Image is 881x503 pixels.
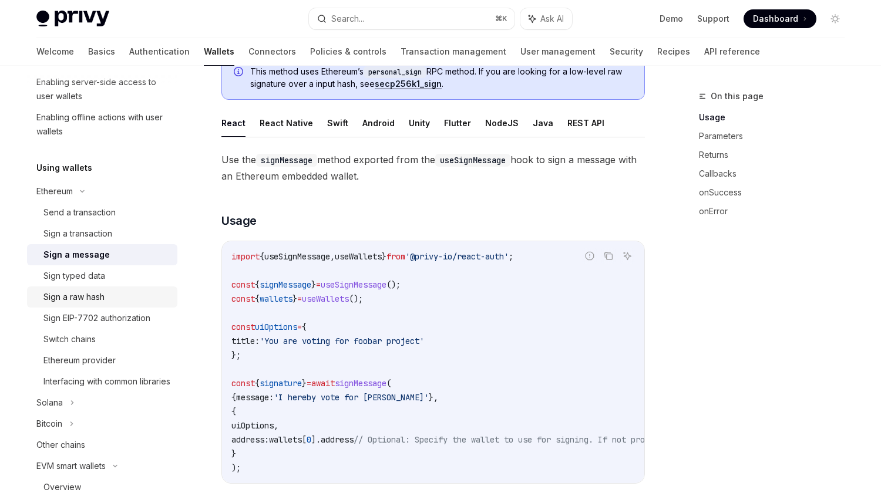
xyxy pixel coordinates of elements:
div: Sign a transaction [43,227,112,241]
button: Android [362,109,395,137]
div: Ethereum provider [43,353,116,367]
code: signMessage [256,154,317,167]
a: Enabling server-side access to user wallets [27,72,177,107]
span: // Optional: Specify the wallet to use for signing. If not provided, the first wallet will be used. [354,434,819,445]
button: Report incorrect code [582,248,597,264]
span: useSignMessage [321,279,386,290]
span: const [231,293,255,304]
a: onSuccess [699,183,854,202]
span: 'I hereby vote for [PERSON_NAME]' [274,392,429,403]
div: Sign a message [43,248,110,262]
span: 'You are voting for foobar project' [260,336,424,346]
span: uiOptions [255,322,297,332]
a: Wallets [204,38,234,66]
div: Sign a raw hash [43,290,105,304]
span: Usage [221,212,257,229]
a: Overview [27,477,177,498]
a: Recipes [657,38,690,66]
div: Send a transaction [43,205,116,220]
span: { [231,406,236,417]
span: import [231,251,260,262]
a: Send a transaction [27,202,177,223]
a: Welcome [36,38,74,66]
div: Sign typed data [43,269,105,283]
span: ); [231,463,241,473]
a: secp256k1_sign [375,79,442,89]
span: wallets [269,434,302,445]
button: React [221,109,246,137]
span: = [297,322,302,332]
button: NodeJS [485,109,519,137]
span: signMessage [260,279,311,290]
code: useSignMessage [435,154,510,167]
button: Search...⌘K [309,8,515,29]
a: Sign a transaction [27,223,177,244]
a: Sign a message [27,244,177,265]
span: } [311,279,316,290]
span: 0 [307,434,311,445]
span: } [292,293,297,304]
svg: Info [234,67,246,79]
span: wallets [260,293,292,304]
div: Solana [36,396,63,410]
div: Enabling server-side access to user wallets [36,75,170,103]
span: ( [386,378,391,389]
span: } [302,378,307,389]
div: Enabling offline actions with user wallets [36,110,170,139]
span: address: [231,434,269,445]
span: On this page [711,89,764,103]
span: }, [429,392,438,403]
span: This method uses Ethereum’s RPC method. If you are looking for a low-level raw signature over a i... [250,66,633,90]
a: Usage [699,108,854,127]
span: }; [231,350,241,360]
a: Connectors [248,38,296,66]
a: onError [699,202,854,221]
a: API reference [704,38,760,66]
span: const [231,279,255,290]
span: { [231,392,236,403]
span: '@privy-io/react-auth' [405,251,509,262]
span: ; [509,251,513,262]
span: useWallets [335,251,382,262]
span: , [330,251,335,262]
a: Sign typed data [27,265,177,286]
a: Enabling offline actions with user wallets [27,107,177,142]
span: { [255,293,260,304]
a: Demo [660,13,683,25]
button: Ask AI [620,248,635,264]
span: title: [231,336,260,346]
a: Security [610,38,643,66]
span: await [311,378,335,389]
button: REST API [567,109,604,137]
span: useWallets [302,293,349,304]
span: useSignMessage [264,251,330,262]
a: Callbacks [699,164,854,183]
button: Copy the contents from the code block [601,248,616,264]
button: Swift [327,109,348,137]
span: ]. [311,434,321,445]
a: Switch chains [27,329,177,350]
span: { [255,378,260,389]
a: Basics [88,38,115,66]
span: address [321,434,354,445]
a: Other chains [27,434,177,455]
code: personal_sign [364,66,426,78]
button: Toggle dark mode [826,9,845,28]
span: uiOptions [231,420,274,431]
div: Interfacing with common libraries [43,374,170,389]
a: Sign a raw hash [27,286,177,308]
span: from [386,251,405,262]
div: Other chains [36,438,85,452]
a: Sign EIP-7702 authorization [27,308,177,329]
div: Ethereum [36,184,73,198]
div: Bitcoin [36,417,62,431]
span: } [382,251,386,262]
button: Java [533,109,553,137]
a: Ethereum provider [27,350,177,371]
a: Returns [699,146,854,164]
div: Search... [331,12,364,26]
button: Unity [409,109,430,137]
span: (); [386,279,401,290]
a: Authentication [129,38,190,66]
span: { [255,279,260,290]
